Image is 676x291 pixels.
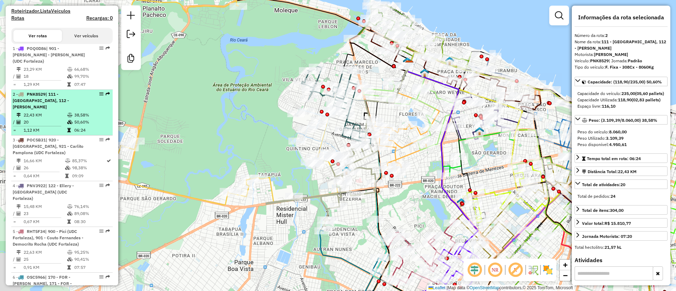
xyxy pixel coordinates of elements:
[13,137,83,155] span: 3 -
[23,218,67,225] td: 0,67 KM
[605,245,621,250] strong: 21,57 hL
[17,257,21,261] i: Total de Atividades
[13,30,62,42] button: Ver rotas
[67,204,73,209] i: % de utilização do peso
[587,156,641,161] span: Tempo total em rota: 06:24
[23,119,67,126] td: 20
[67,250,73,254] i: % de utilização do peso
[582,207,624,214] div: Total de itens:
[72,157,106,164] td: 85,37%
[552,8,566,23] a: Exibir filtros
[74,127,109,134] td: 06:24
[74,203,109,210] td: 76,14%
[609,58,642,63] span: | Jornada:
[610,208,624,213] strong: 304,00
[67,82,71,87] i: Tempo total em rota
[107,159,111,163] i: Rota otimizada
[582,233,632,240] div: Jornada Motorista: 07:20
[605,221,631,226] strong: R$ 15.810,77
[428,285,445,290] a: Leaflet
[67,113,73,117] i: % de utilização do peso
[13,137,83,155] span: | 920 - [GEOGRAPHIC_DATA], 921 - Carlito Pamplona (UDC Fortaleza)
[23,249,67,256] td: 22,63 KM
[72,172,106,179] td: 09:09
[577,193,665,200] div: Total de pedidos:
[575,39,668,51] div: Nome da rota:
[575,39,666,51] strong: 111 - [GEOGRAPHIC_DATA], 112 - [PERSON_NAME]
[575,179,668,189] a: Total de atividades:20
[13,91,69,109] span: | 111 - [GEOGRAPHIC_DATA], 112 - [PERSON_NAME]
[606,135,624,141] strong: 3.109,39
[575,218,668,228] a: Valor total:R$ 15.810,77
[582,169,637,175] div: Distância Total:
[13,81,16,88] td: =
[470,285,500,290] a: OpenStreetMap
[67,220,71,224] i: Tempo total em rota
[527,264,539,276] img: Fluxo de ruas
[446,285,447,290] span: |
[74,119,109,126] td: 50,60%
[72,164,106,171] td: 98,38%
[602,103,615,109] strong: 116,10
[17,166,21,170] i: Total de Atividades
[632,97,661,102] strong: (02,83 pallets)
[86,15,113,21] h4: Recargas: 0
[575,231,668,241] a: Jornada Motorista: 07:20
[124,51,138,67] a: Criar modelo
[74,112,109,119] td: 38,58%
[23,164,65,171] td: 26
[575,166,668,176] a: Distância Total:22,43 KM
[17,204,21,209] i: Distância Total
[67,74,73,78] i: % de utilização da cubagem
[575,14,668,21] h4: Informações da rota selecionada
[65,166,70,170] i: % de utilização da cubagem
[575,153,668,163] a: Tempo total em rota: 06:24
[560,260,570,270] a: Zoom in
[575,64,668,70] div: Tipo do veículo:
[13,264,16,271] td: =
[106,92,110,96] em: Rota exportada
[13,218,16,225] td: =
[13,127,16,134] td: =
[106,229,110,233] em: Rota exportada
[27,46,46,51] span: POQ0D86
[23,264,67,271] td: 0,91 KM
[23,256,67,263] td: 25
[27,91,45,97] span: PNK8529
[65,174,69,178] i: Tempo total em rota
[74,218,109,225] td: 08:30
[575,115,668,125] a: Peso: (3.109,39/8.060,00) 38,58%
[475,127,484,136] img: Warecloud Ellery
[13,73,16,80] td: /
[27,229,45,234] span: RHT5F34
[74,73,109,80] td: 99,70%
[618,97,632,102] strong: 118,90
[11,15,24,21] h4: Rotas
[594,52,628,57] strong: [PERSON_NAME]
[13,46,85,64] span: 1 -
[74,210,109,217] td: 89,08%
[582,220,631,227] div: Valor total:
[605,64,654,70] strong: F. Fixa - 308Cx - 8060Kg
[575,257,668,264] h4: Atividades
[445,56,454,65] img: Warecloud Cristo Redentor
[13,91,69,109] span: 2 -
[611,194,615,199] strong: 24
[589,118,657,123] span: Peso: (3.109,39/8.060,00) 38,58%
[575,205,668,215] a: Total de itens:304,00
[23,210,67,217] td: 23
[17,67,21,71] i: Distância Total
[74,256,109,263] td: 90,41%
[27,183,45,188] span: PNV3922
[618,169,637,174] span: 22,43 KM
[106,46,110,50] em: Rota exportada
[17,74,21,78] i: Total de Atividades
[74,81,109,88] td: 07:47
[507,261,524,278] span: Exibir rótulo
[487,261,503,278] span: Ocultar NR
[23,172,65,179] td: 0,64 KM
[17,211,21,216] i: Total de Atividades
[609,129,627,134] strong: 8.060,00
[342,166,351,175] img: Warecloud Quintino Cunha
[74,264,109,271] td: 07:57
